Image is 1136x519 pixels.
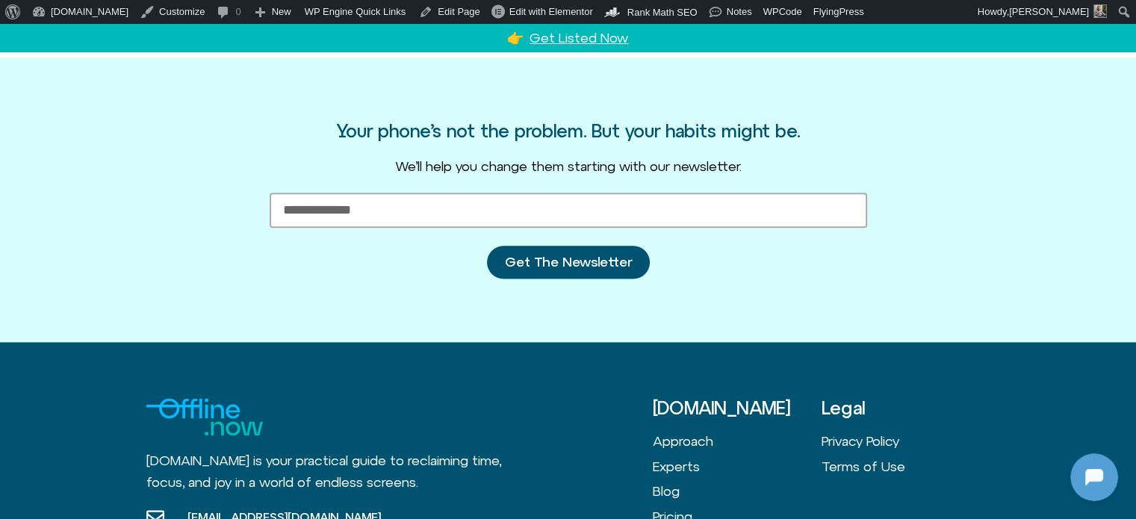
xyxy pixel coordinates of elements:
[507,30,524,46] a: 👉
[25,388,232,403] textarea: Message Input
[44,10,229,29] h2: [DOMAIN_NAME]
[653,454,822,479] a: Experts
[146,398,263,435] img: Logo for Offline.now with the text "Offline" in blue and "Now" in Green.
[487,246,650,279] button: Get The Newsletter
[261,7,286,32] svg: Close Chatbot Button
[822,429,990,479] nav: Menu
[530,30,628,46] a: Get Listed Now
[120,221,179,281] img: N5FCcHC.png
[509,6,593,17] span: Edit with Elementor
[13,7,37,31] img: N5FCcHC.png
[653,398,822,417] h3: [DOMAIN_NAME]
[93,296,206,317] h1: [DOMAIN_NAME]
[395,158,742,174] span: We’ll help you change them starting with our newsletter.
[653,479,822,504] a: Blog
[1009,6,1089,17] span: [PERSON_NAME]
[255,383,279,407] svg: Voice Input Button
[653,429,822,454] a: Approach
[235,7,261,32] svg: Restart Conversation Button
[1070,453,1118,501] iframe: Botpress
[627,7,698,18] span: Rank Math SEO
[270,193,867,296] form: New Form
[822,454,990,479] a: Terms of Use
[146,453,501,490] span: [DOMAIN_NAME] is your practical guide to reclaiming time, focus, and joy in a world of endless sc...
[337,121,800,140] h3: Your phone’s not the problem. But your habits might be.
[4,4,295,35] button: Expand Header Button
[822,398,990,417] h3: Legal
[822,429,990,454] a: Privacy Policy
[505,255,632,270] span: Get The Newsletter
